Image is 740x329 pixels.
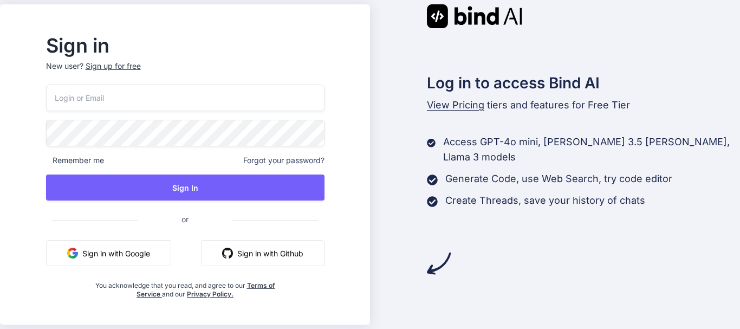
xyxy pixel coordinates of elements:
button: Sign in with Google [46,240,171,266]
p: New user? [46,61,324,85]
span: Remember me [46,155,104,166]
img: github [222,248,233,259]
button: Sign In [46,175,324,201]
p: Generate Code, use Web Search, try code editor [445,171,672,186]
img: google [67,248,78,259]
img: Bind AI logo [427,4,522,28]
span: Forgot your password? [243,155,324,166]
input: Login or Email [46,85,324,111]
button: Sign in with Github [201,240,324,266]
p: tiers and features for Free Tier [427,98,740,113]
a: Terms of Service [137,281,275,298]
span: View Pricing [427,99,484,111]
p: Create Threads, save your history of chats [445,193,645,208]
a: Privacy Policy. [187,290,233,298]
span: or [138,206,232,233]
div: You acknowledge that you read, and agree to our and our [92,275,278,299]
img: arrow [427,251,451,275]
h2: Sign in [46,37,324,54]
h2: Log in to access Bind AI [427,72,740,94]
p: Access GPT-4o mini, [PERSON_NAME] 3.5 [PERSON_NAME], Llama 3 models [443,134,740,165]
div: Sign up for free [86,61,141,72]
